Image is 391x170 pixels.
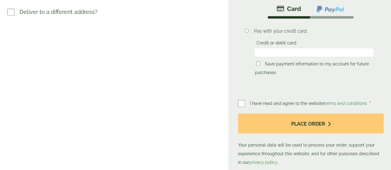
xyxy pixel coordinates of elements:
img: stripe.png [277,5,301,12]
abbr: required [369,101,371,106]
button: Place order [238,114,384,134]
label: Credit or debit card [254,40,299,47]
iframe: Secure card payment input frame [256,50,372,55]
img: ppcp-gateway.png [316,5,345,13]
a: terms and conditions [324,101,367,106]
span: I have read and agree to the website [250,101,368,106]
p: Deliver to a different address? [19,8,98,16]
p: Your personal data will be used to process your order, support your experience throughout this we... [238,114,384,167]
p: Pay with your credit card. [254,28,374,35]
a: privacy policy [249,160,277,165]
label: Save payment information to my account for future purchases. [255,61,369,77]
